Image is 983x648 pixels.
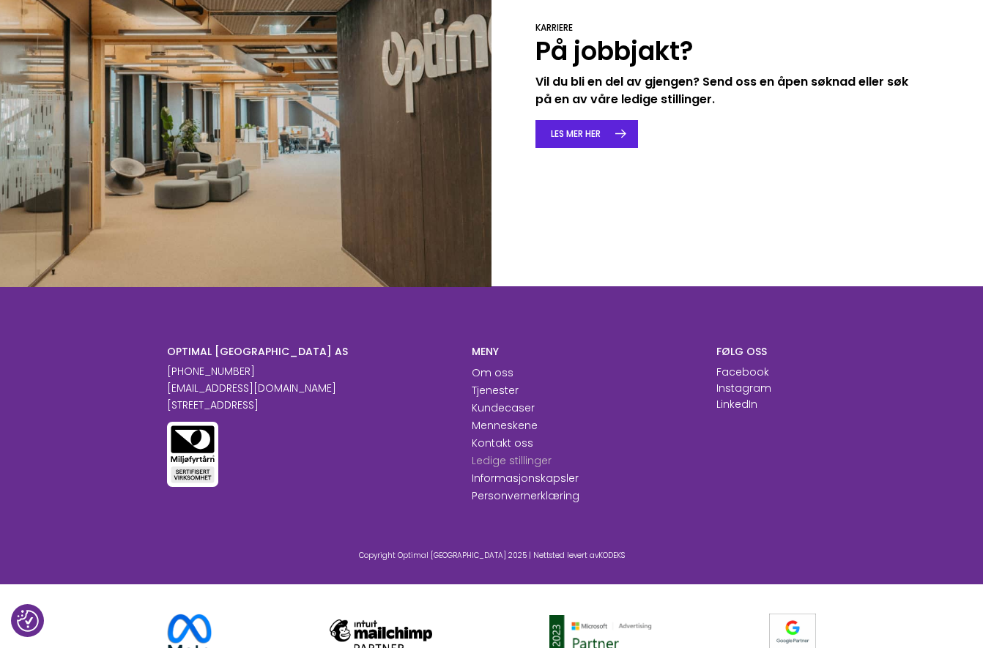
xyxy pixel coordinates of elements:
a: Personvernerklæring [472,488,579,503]
div: KARRIERE [535,22,920,34]
p: LinkedIn [716,397,757,412]
span: | [529,550,531,561]
h6: FØLG OSS [716,345,817,358]
a: Tjenester [472,383,519,398]
a: Facebook [716,365,769,379]
h2: På jobbjakt? [535,34,920,68]
a: Instagram [716,381,771,395]
h6: OPTIMAL [GEOGRAPHIC_DATA] AS [167,345,450,358]
img: Revisit consent button [17,610,39,632]
a: Informasjonskapsler [472,471,579,485]
a: KODEKS [598,550,625,561]
a: Menneskene [472,418,538,433]
a: Kundecaser [472,401,535,415]
a: [EMAIL_ADDRESS][DOMAIN_NAME] [167,381,336,395]
a: LES MER HER [535,120,638,148]
a: LinkedIn [716,397,757,411]
h6: MENY [472,345,694,358]
span: Copyright Optimal [GEOGRAPHIC_DATA] 2025 [359,550,527,561]
img: Miljøfyrtårn sertifisert virksomhet [167,422,218,487]
span: Nettsted levert av [533,550,625,561]
button: Samtykkepreferanser [17,610,39,632]
strong: Vil du bli en del av gjengen? Send oss en åpen søknad eller søk på en av våre ledige stillinger. [535,73,908,108]
a: Kontakt oss [472,436,533,450]
a: Ledige stillinger [472,453,552,468]
a: Om oss [472,365,513,380]
p: [STREET_ADDRESS] [167,398,450,413]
